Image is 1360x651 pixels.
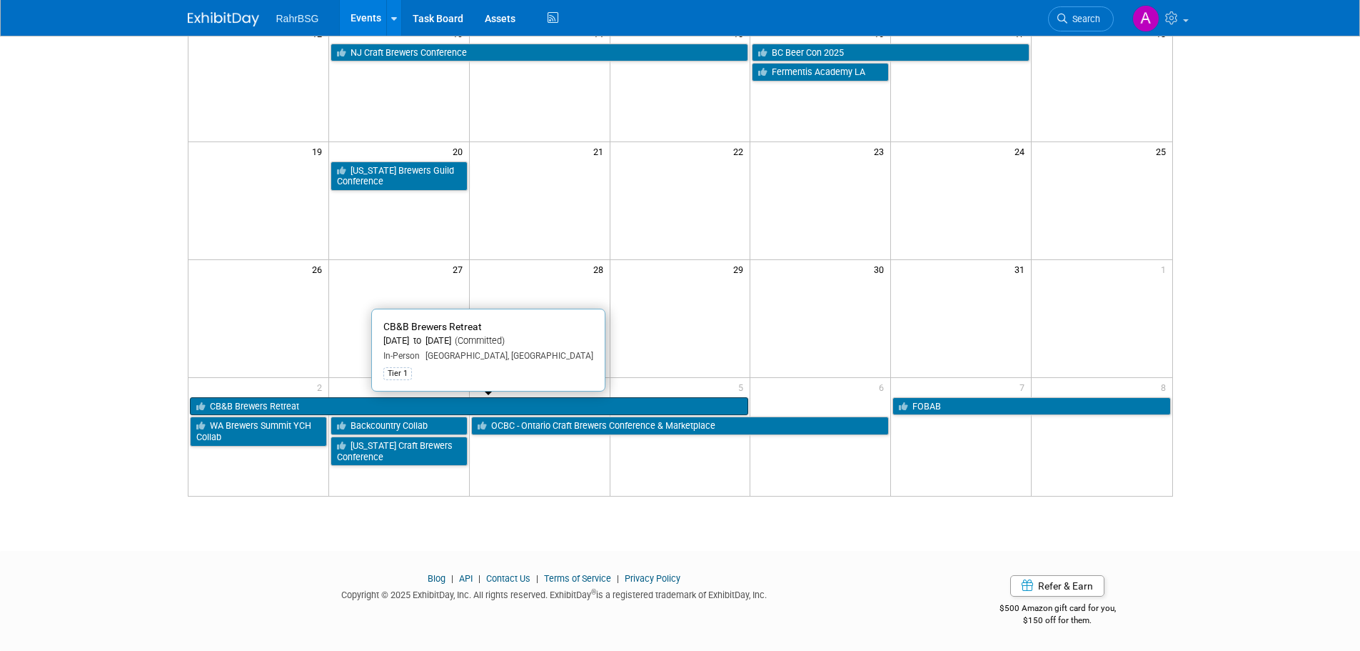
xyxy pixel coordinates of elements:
[459,573,473,584] a: API
[942,615,1173,627] div: $150 off for them.
[451,142,469,160] span: 20
[331,44,749,62] a: NJ Craft Brewers Conference
[383,321,482,332] span: CB&B Brewers Retreat
[190,417,327,446] a: WA Brewers Summit YCH Collab
[475,573,484,584] span: |
[316,378,328,396] span: 2
[420,351,593,361] span: [GEOGRAPHIC_DATA], [GEOGRAPHIC_DATA]
[311,142,328,160] span: 19
[451,335,505,346] span: (Committed)
[1159,378,1172,396] span: 8
[311,260,328,278] span: 26
[752,44,1029,62] a: BC Beer Con 2025
[1067,14,1100,24] span: Search
[1154,142,1172,160] span: 25
[331,437,468,466] a: [US_STATE] Craft Brewers Conference
[428,573,445,584] a: Blog
[872,142,890,160] span: 23
[625,573,680,584] a: Privacy Policy
[592,142,610,160] span: 21
[1013,142,1031,160] span: 24
[188,12,259,26] img: ExhibitDay
[877,378,890,396] span: 6
[486,573,530,584] a: Contact Us
[872,260,890,278] span: 30
[892,397,1170,416] a: FOBAB
[190,397,749,416] a: CB&B Brewers Retreat
[732,260,750,278] span: 29
[188,585,922,602] div: Copyright © 2025 ExhibitDay, Inc. All rights reserved. ExhibitDay is a registered trademark of Ex...
[383,351,420,361] span: In-Person
[533,573,542,584] span: |
[448,573,457,584] span: |
[732,142,750,160] span: 22
[331,417,468,435] a: Backcountry Collab
[591,588,596,596] sup: ®
[1132,5,1159,32] img: Ashley Grotewold
[451,260,469,278] span: 27
[613,573,623,584] span: |
[471,417,890,435] a: OCBC - Ontario Craft Brewers Conference & Marketplace
[1018,378,1031,396] span: 7
[1010,575,1104,597] a: Refer & Earn
[752,63,889,81] a: Fermentis Academy LA
[1048,6,1114,31] a: Search
[331,161,468,191] a: [US_STATE] Brewers Guild Conference
[276,13,319,24] span: RahrBSG
[383,335,593,347] div: [DATE] to [DATE]
[592,260,610,278] span: 28
[942,593,1173,626] div: $500 Amazon gift card for you,
[737,378,750,396] span: 5
[1159,260,1172,278] span: 1
[383,367,412,380] div: Tier 1
[544,573,611,584] a: Terms of Service
[1013,260,1031,278] span: 31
